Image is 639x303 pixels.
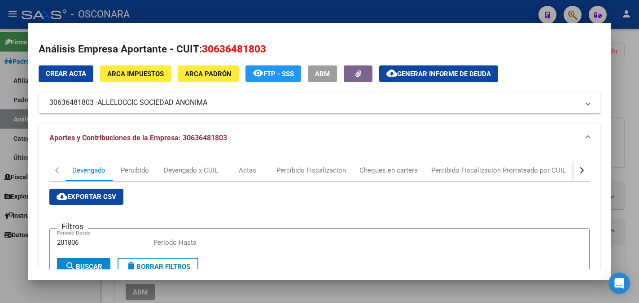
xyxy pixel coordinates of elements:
[315,70,330,78] span: ABM
[57,221,88,231] h3: Filtros
[97,97,207,108] span: ALLELOCCIC SOCIEDAD ANONIMA
[39,42,600,57] h2: Análisis Empresa Aportante - CUIT:
[57,193,116,201] span: Exportar CSV
[49,189,123,205] button: Exportar CSV
[107,70,164,78] span: ARCA Impuestos
[386,68,397,78] mat-icon: cloud_download
[185,70,232,78] span: ARCA Padrón
[263,70,294,78] span: FTP - SSS
[39,124,600,152] mat-expansion-panel-header: Aportes y Contribuciones de la Empresa: 30636481803
[359,165,418,175] div: Cheques en cartera
[239,165,256,175] div: Actas
[39,65,93,82] button: Crear Acta
[379,65,498,82] button: Generar informe de deuda
[57,191,67,202] mat-icon: cloud_download
[126,263,190,271] span: Borrar Filtros
[126,261,136,272] mat-icon: delete
[164,165,218,175] div: Devengado x CUIL
[49,97,579,108] mat-panel-title: 30636481803 -
[49,134,227,142] span: Aportes y Contribuciones de la Empresa: 30636481803
[202,43,266,55] span: 30636481803
[608,273,630,294] div: Open Intercom Messenger
[65,261,76,272] mat-icon: search
[276,165,346,175] div: Percibido Fiscalizacion
[431,165,566,175] div: Percibido Fiscalización Prorrateado por CUIL
[118,258,198,276] button: Borrar Filtros
[57,258,110,276] button: Buscar
[245,65,301,82] button: FTP - SSS
[308,65,337,82] button: ABM
[46,69,86,78] span: Crear Acta
[178,65,239,82] button: ARCA Padrón
[121,165,149,175] div: Percibido
[253,68,263,78] mat-icon: remove_red_eye
[72,165,105,175] div: Devengado
[39,92,600,113] mat-expansion-panel-header: 30636481803 -ALLELOCCIC SOCIEDAD ANONIMA
[100,65,171,82] button: ARCA Impuestos
[397,70,491,78] span: Generar informe de deuda
[65,263,102,271] span: Buscar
